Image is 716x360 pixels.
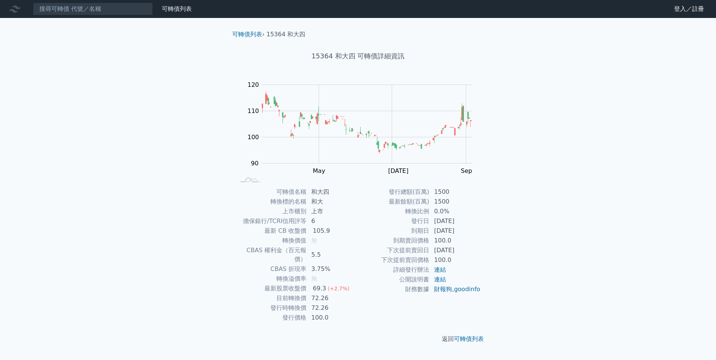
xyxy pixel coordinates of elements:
[307,303,358,313] td: 72.26
[235,274,307,284] td: 轉換溢價率
[430,197,481,207] td: 1500
[235,293,307,303] td: 目前轉換價
[235,197,307,207] td: 轉換標的名稱
[358,255,430,265] td: 下次提前賣回價格
[434,286,452,293] a: 財報狗
[311,237,317,244] span: 無
[358,284,430,294] td: 財務數據
[33,3,153,15] input: 搜尋可轉債 代號／名稱
[461,167,472,174] tspan: Sep
[311,284,328,293] div: 69.3
[430,207,481,216] td: 0.0%
[235,226,307,236] td: 最新 CB 收盤價
[430,216,481,226] td: [DATE]
[232,31,262,38] a: 可轉債列表
[358,216,430,226] td: 發行日
[162,5,192,12] a: 可轉債列表
[307,187,358,197] td: 和大四
[235,303,307,313] td: 發行時轉換價
[235,264,307,274] td: CBAS 折現率
[307,293,358,303] td: 72.26
[307,197,358,207] td: 和大
[307,313,358,323] td: 100.0
[232,30,264,39] li: ›
[328,286,349,292] span: (+2.7%)
[358,265,430,275] td: 詳細發行辦法
[388,167,409,174] tspan: [DATE]
[668,3,710,15] a: 登入／註冊
[235,216,307,226] td: 擔保銀行/TCRI信用評等
[248,81,259,88] tspan: 120
[267,30,306,39] li: 15364 和大四
[311,275,317,282] span: 無
[430,236,481,245] td: 100.0
[430,255,481,265] td: 100.0
[358,187,430,197] td: 發行總額(百萬)
[311,226,331,235] div: 105.9
[358,245,430,255] td: 下次提前賣回日
[430,284,481,294] td: ,
[251,160,258,167] tspan: 90
[235,284,307,293] td: 最新股票收盤價
[313,167,325,174] tspan: May
[307,216,358,226] td: 6
[430,226,481,236] td: [DATE]
[235,236,307,245] td: 轉換價值
[244,81,483,190] g: Chart
[307,264,358,274] td: 3.75%
[307,207,358,216] td: 上市
[454,335,484,342] a: 可轉債列表
[235,207,307,216] td: 上市櫃別
[430,187,481,197] td: 1500
[434,266,446,273] a: 連結
[248,134,259,141] tspan: 100
[235,187,307,197] td: 可轉債名稱
[226,335,490,344] p: 返回
[454,286,480,293] a: goodinfo
[430,245,481,255] td: [DATE]
[307,245,358,264] td: 5.5
[358,275,430,284] td: 公開說明書
[226,51,490,61] h1: 15364 和大四 可轉債詳細資訊
[235,245,307,264] td: CBAS 權利金（百元報價）
[358,207,430,216] td: 轉換比例
[248,107,259,115] tspan: 110
[358,197,430,207] td: 最新餘額(百萬)
[358,236,430,245] td: 到期賣回價格
[235,313,307,323] td: 發行價格
[434,276,446,283] a: 連結
[358,226,430,236] td: 到期日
